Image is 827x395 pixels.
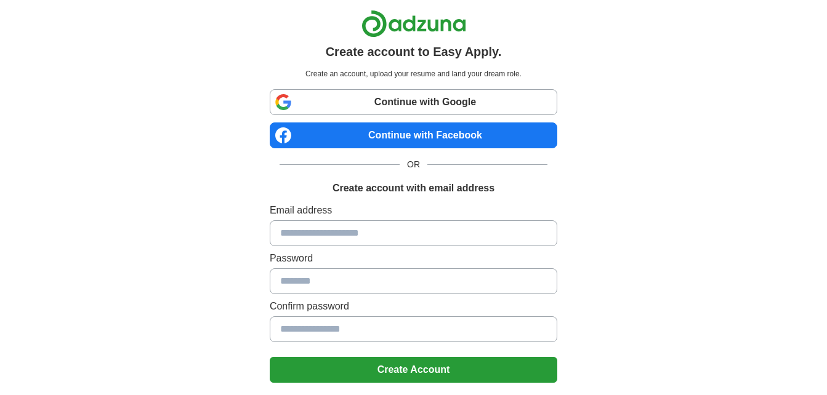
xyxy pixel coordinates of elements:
h1: Create account with email address [333,181,494,196]
p: Create an account, upload your resume and land your dream role. [272,68,555,79]
label: Email address [270,203,557,218]
a: Continue with Facebook [270,122,557,148]
label: Confirm password [270,299,557,314]
a: Continue with Google [270,89,557,115]
label: Password [270,251,557,266]
button: Create Account [270,357,557,383]
img: Adzuna logo [361,10,466,38]
span: OR [400,158,427,171]
h1: Create account to Easy Apply. [326,42,502,61]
